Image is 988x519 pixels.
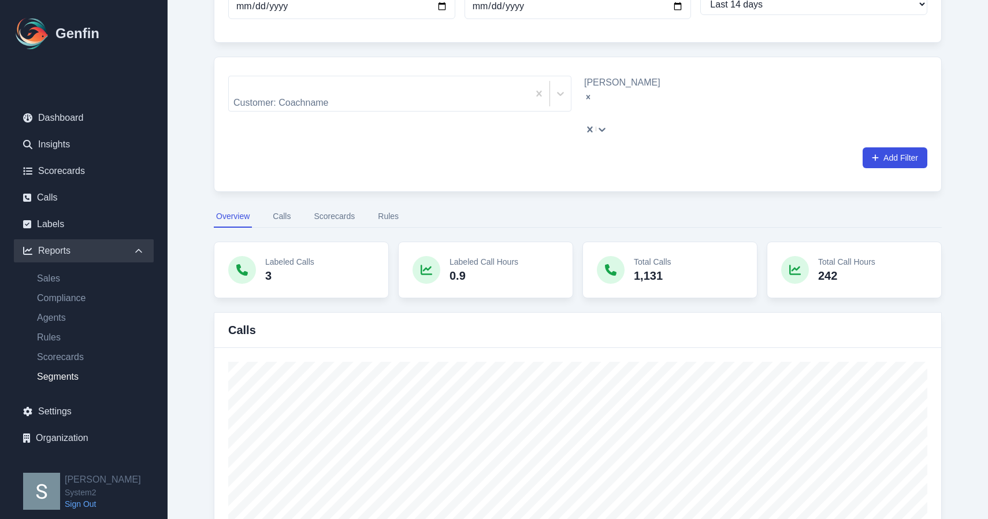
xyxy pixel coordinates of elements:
[28,331,154,344] a: Rules
[14,427,154,450] a: Organization
[55,24,99,43] h1: Genfin
[14,160,154,183] a: Scorecards
[14,106,154,129] a: Dashboard
[818,256,875,268] p: Total Call Hours
[65,487,141,498] span: System2
[28,350,154,364] a: Scorecards
[214,206,252,228] button: Overview
[228,322,256,338] h3: Calls
[14,213,154,236] a: Labels
[28,370,154,384] a: Segments
[265,268,314,284] p: 3
[14,133,154,156] a: Insights
[28,272,154,286] a: Sales
[863,147,927,168] button: Add Filter
[14,186,154,209] a: Calls
[233,96,426,110] div: Customer: Coachname
[818,268,875,284] p: 242
[265,256,314,268] p: Labeled Calls
[23,473,60,510] img: Savannah Sherard
[65,498,141,510] a: Sign Out
[14,239,154,262] div: Reports
[450,256,518,268] p: Labeled Call Hours
[376,206,401,228] button: Rules
[450,268,518,284] p: 0.9
[634,256,671,268] p: Total Calls
[14,15,51,52] img: Logo
[65,473,141,487] h2: [PERSON_NAME]
[28,311,154,325] a: Agents
[270,206,293,228] button: Calls
[634,268,671,284] p: 1,131
[28,291,154,305] a: Compliance
[311,206,357,228] button: Scorecards
[584,76,909,90] div: [PERSON_NAME]
[584,90,909,103] div: Remove Deanna O'Donnell
[14,400,154,423] a: Settings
